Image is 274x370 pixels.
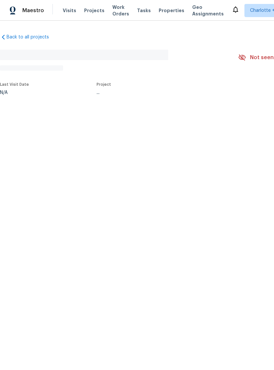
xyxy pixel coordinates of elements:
[97,82,111,86] span: Project
[137,8,151,13] span: Tasks
[192,4,224,17] span: Geo Assignments
[84,7,104,14] span: Projects
[22,7,44,14] span: Maestro
[97,90,223,95] div: ...
[159,7,184,14] span: Properties
[112,4,129,17] span: Work Orders
[63,7,76,14] span: Visits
